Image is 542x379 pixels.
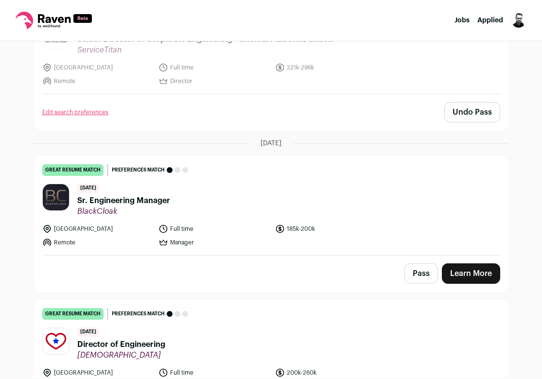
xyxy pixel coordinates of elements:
li: Director [158,76,269,86]
button: Pass [404,263,438,284]
li: 185k-200k [275,224,386,234]
span: BlackCloak [77,207,170,216]
li: [GEOGRAPHIC_DATA] [42,63,153,72]
li: 221k-296k [275,63,386,72]
li: Manager [158,238,269,247]
li: [GEOGRAPHIC_DATA] [42,224,153,234]
li: [GEOGRAPHIC_DATA] [42,368,153,378]
span: [DATE] [261,138,281,148]
a: great resume match Preferences match [DATE] Sr. Engineering Manager BlackCloak [GEOGRAPHIC_DATA] ... [35,156,508,255]
span: [DATE] [77,184,99,193]
li: Full time [158,224,269,234]
li: 200k-260k [275,368,386,378]
a: Applied [477,17,503,24]
span: Preferences match [112,309,165,319]
img: 414ee962548d9eff61bb5c654a1182e663abc1b683245f73656471ec99465a4f.jpg [43,184,69,210]
li: Remote [42,76,153,86]
li: Full time [158,63,269,72]
span: ServiceTitan [77,45,333,55]
a: Learn More [442,263,500,284]
span: Sr. Engineering Manager [77,195,170,207]
span: [DATE] [77,327,99,337]
li: Full time [158,368,269,378]
button: Undo Pass [444,102,500,122]
button: Open dropdown [511,13,526,28]
span: Preferences match [112,165,165,175]
div: great resume match [42,164,104,176]
span: Director of Engineering [77,339,165,350]
span: [DEMOGRAPHIC_DATA] [77,350,165,360]
a: Jobs [455,17,470,24]
a: Edit search preferences [42,108,108,116]
img: 86abc0f52df4d18fa54d1702f6a1702bfc7d9524f0033ad2c4a9b99e73e9b2c7.jpg [43,328,69,354]
li: Remote [42,238,153,247]
div: great resume match [42,308,104,320]
img: 539423-medium_jpg [511,13,526,28]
